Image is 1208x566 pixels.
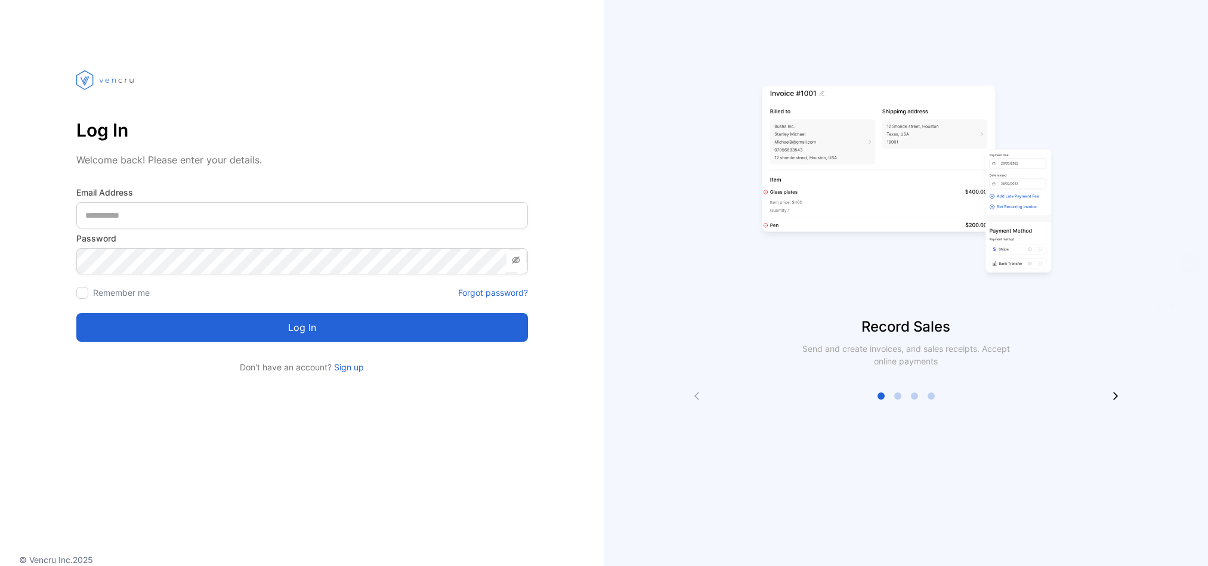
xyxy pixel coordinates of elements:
img: slider image [757,48,1055,316]
p: Welcome back! Please enter your details. [76,153,528,167]
p: Send and create invoices, and sales receipts. Accept online payments [792,342,1021,367]
p: Don't have an account? [76,361,528,373]
label: Remember me [93,287,150,298]
a: Forgot password? [458,286,528,299]
label: Email Address [76,186,528,199]
button: Log in [76,313,528,342]
a: Sign up [332,362,364,372]
img: vencru logo [76,48,136,112]
label: Password [76,232,528,245]
p: Log In [76,116,528,144]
